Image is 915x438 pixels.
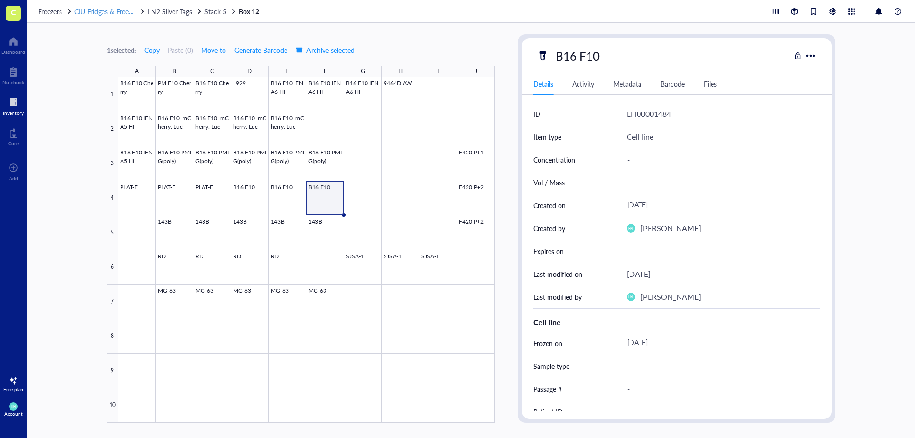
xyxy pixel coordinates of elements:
[8,125,19,146] a: Core
[627,268,651,280] div: [DATE]
[74,7,140,16] span: CIU Fridges & Freezers
[627,131,653,143] div: Cell line
[107,354,118,388] div: 9
[623,402,816,422] div: -
[144,46,160,54] span: Copy
[533,109,540,119] div: ID
[533,338,562,348] div: Frozen on
[168,42,193,58] button: Paste (0)
[623,150,816,170] div: -
[11,6,16,18] span: C
[1,34,25,55] a: Dashboard
[704,79,717,89] div: Files
[144,42,160,58] button: Copy
[2,80,24,85] div: Notebook
[398,65,403,78] div: H
[533,177,565,188] div: Vol / Mass
[247,65,252,78] div: D
[296,46,355,54] span: Archive selected
[201,42,226,58] button: Move to
[640,222,701,234] div: [PERSON_NAME]
[173,65,176,78] div: B
[3,387,23,392] div: Free plan
[38,7,62,16] span: Freezers
[107,181,118,216] div: 4
[148,7,237,16] a: LN2 Silver TagsStack 5
[107,112,118,147] div: 2
[533,200,566,211] div: Created on
[324,65,327,78] div: F
[437,65,439,78] div: I
[3,95,24,116] a: Inventory
[107,388,118,423] div: 10
[1,49,25,55] div: Dashboard
[295,42,355,58] button: Archive selected
[107,146,118,181] div: 3
[623,243,816,260] div: -
[107,77,118,112] div: 1
[107,215,118,250] div: 5
[533,407,563,417] div: Patient ID
[623,173,816,193] div: -
[475,65,477,78] div: J
[239,7,261,16] a: Box 12
[285,65,289,78] div: E
[640,291,701,303] div: [PERSON_NAME]
[201,46,226,54] span: Move to
[533,384,562,394] div: Passage #
[623,356,816,376] div: -
[148,7,192,16] span: LN2 Silver Tags
[533,132,561,142] div: Item type
[533,316,820,328] div: Cell line
[11,405,16,408] span: HN
[572,79,594,89] div: Activity
[551,46,604,66] div: B16 F10
[628,295,633,299] span: HN
[74,7,146,16] a: CIU Fridges & Freezers
[204,7,226,16] span: Stack 5
[661,79,685,89] div: Barcode
[533,79,553,89] div: Details
[533,154,575,165] div: Concentration
[107,285,118,319] div: 7
[533,269,582,279] div: Last modified on
[623,335,816,352] div: [DATE]
[627,108,671,120] div: EH00001484
[623,197,816,214] div: [DATE]
[135,65,139,78] div: A
[613,79,641,89] div: Metadata
[2,64,24,85] a: Notebook
[107,45,136,55] div: 1 selected:
[3,110,24,116] div: Inventory
[533,361,569,371] div: Sample type
[533,292,582,302] div: Last modified by
[533,246,564,256] div: Expires on
[4,411,23,417] div: Account
[8,141,19,146] div: Core
[361,65,365,78] div: G
[9,175,18,181] div: Add
[234,46,287,54] span: Generate Barcode
[628,226,633,230] span: HN
[533,223,565,234] div: Created by
[107,250,118,285] div: 6
[623,379,816,399] div: -
[210,65,214,78] div: C
[107,319,118,354] div: 8
[234,42,288,58] button: Generate Barcode
[38,7,72,16] a: Freezers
